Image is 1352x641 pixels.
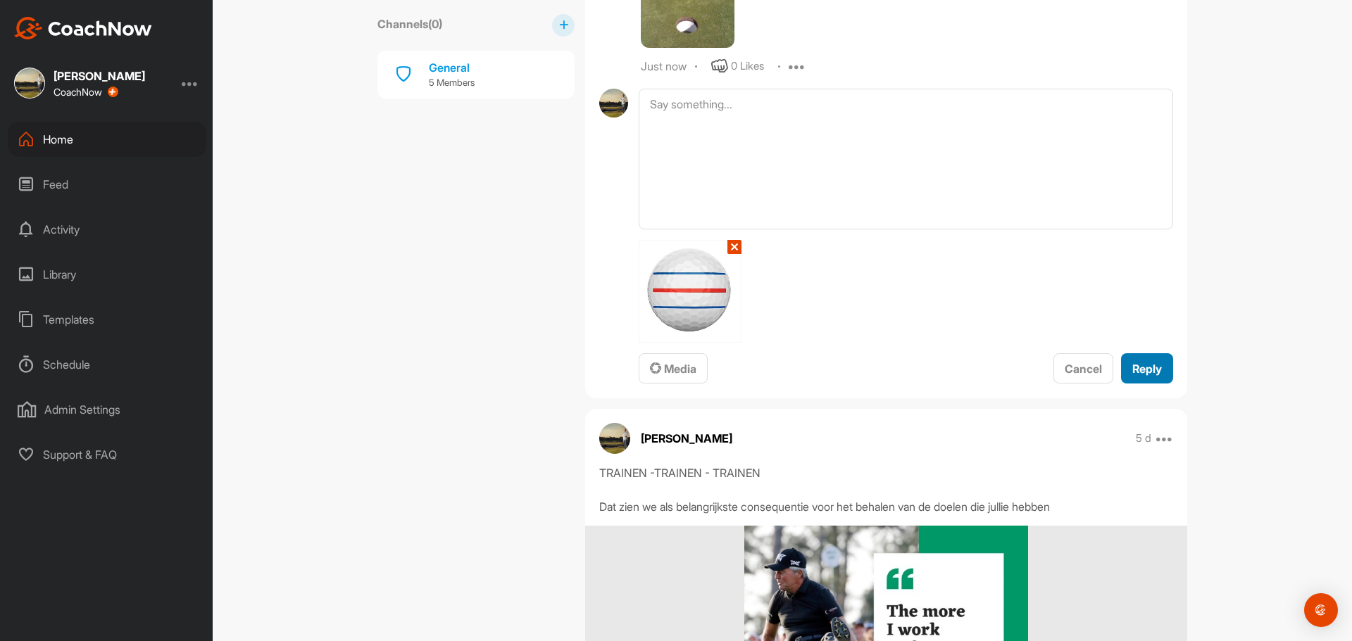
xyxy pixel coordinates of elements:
[650,362,696,376] span: Media
[14,17,152,39] img: CoachNow
[8,302,206,337] div: Templates
[8,257,206,292] div: Library
[1121,353,1173,383] button: Reply
[599,423,630,454] img: avatar
[731,58,764,75] div: 0 Likes
[14,68,45,99] img: square_9a2f47b6fabe5c3e6d7c00687b59be2d.jpg
[54,70,145,82] div: [PERSON_NAME]
[429,76,475,90] p: 5 Members
[1136,431,1151,445] p: 5 d
[8,437,206,472] div: Support & FAQ
[54,87,118,98] div: CoachNow
[377,15,442,32] label: Channels ( 0 )
[8,167,206,202] div: Feed
[429,59,475,76] div: General
[8,122,206,157] div: Home
[599,89,628,118] img: avatar
[599,464,1173,515] div: TRAINEN -TRAINEN - TRAINEN Dat zien we als belangrijkste consequentie voor het behalen van de doe...
[1053,353,1113,383] button: Cancel
[641,60,687,74] div: Just now
[8,392,206,427] div: Admin Settings
[8,212,206,247] div: Activity
[1304,593,1338,627] div: Open Intercom Messenger
[641,430,732,447] p: [PERSON_NAME]
[727,240,741,254] button: ✕
[639,353,708,383] button: Media
[8,347,206,382] div: Schedule
[1132,362,1162,376] span: Reply
[639,241,741,342] img: image
[1065,362,1102,376] span: Cancel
